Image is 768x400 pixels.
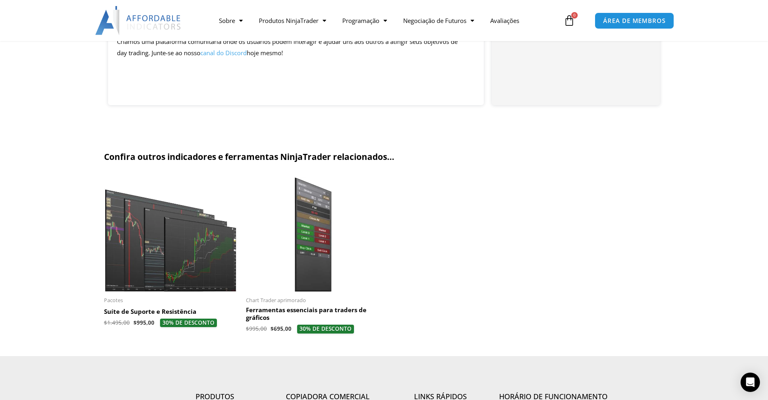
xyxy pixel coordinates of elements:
[603,17,666,25] font: ÁREA DE MEMBROS
[246,306,380,325] a: Ferramentas essenciais para traders de gráficos
[162,319,214,326] font: 30% DE DESCONTO
[595,12,674,29] a: ÁREA DE MEMBROS
[251,11,334,30] a: Produtos NinjaTrader
[107,319,130,326] font: 1.495,00
[246,325,249,332] font: $
[104,177,238,292] img: Suíte de Suporte e Resistência 1 | Indicadores Acessíveis – NinjaTrader
[104,308,238,319] a: Suíte de Suporte e Resistência
[334,11,395,30] a: Programação
[403,17,466,25] font: Negociação de Futuros
[274,325,291,332] font: 695,00
[482,11,527,30] a: Avaliações
[573,12,576,18] font: 0
[133,319,137,326] font: $
[104,296,123,304] font: Pacotes
[246,296,306,304] font: Chart Trader aprimorado
[246,306,366,322] font: Ferramentas essenciais para traders de gráficos
[104,307,196,315] font: Suíte de Suporte e Resistência
[104,319,107,326] font: $
[552,9,587,32] a: 0
[259,17,318,25] font: Produtos NinjaTrader
[200,49,247,57] a: canal do Discord
[219,17,235,25] font: Sobre
[300,325,352,332] font: 30% DE DESCONTO
[249,325,267,332] font: 995,00
[104,151,394,162] font: Confira outros indicadores e ferramentas NinjaTrader relacionados...
[395,11,482,30] a: Negociação de Futuros
[211,11,251,30] a: Sobre
[342,17,379,25] font: Programação
[95,6,182,35] img: LogoAI | Indicadores Acessíveis – NinjaTrader
[137,319,154,326] font: 995,00
[271,325,274,332] font: $
[246,177,380,292] img: Ferramentas Essenciais para Chart Traders | Indicadores Acessíveis – NinjaTrader
[211,11,562,30] nav: Menu
[247,49,283,57] font: hoje mesmo!
[490,17,519,25] font: Avaliações
[741,373,760,392] div: Open Intercom Messenger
